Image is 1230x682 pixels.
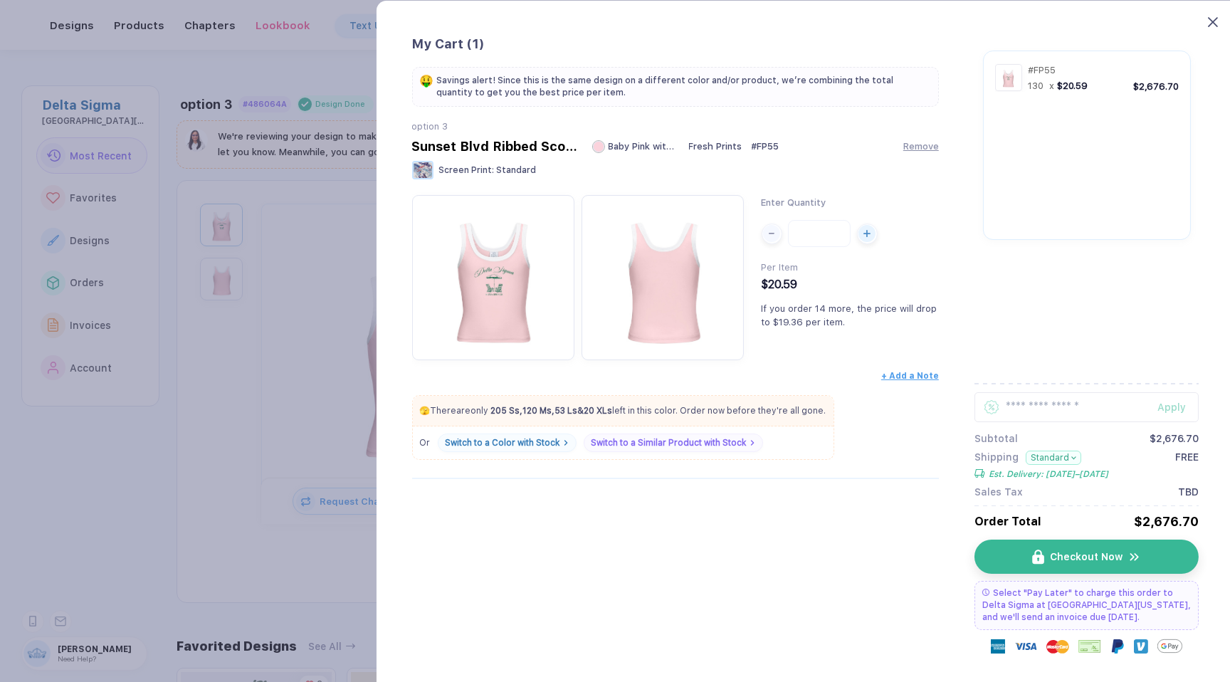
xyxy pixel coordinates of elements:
[881,371,939,381] button: + Add a Note
[411,161,433,179] img: Screen Print
[989,469,1108,479] span: Est. Delivery: [DATE]–[DATE]
[490,406,522,416] span: ,
[991,639,1005,654] img: express
[1057,80,1088,91] span: $20.59
[1157,634,1182,659] img: GPay
[1133,81,1179,92] div: $2,676.70
[1134,639,1148,654] img: Venmo
[437,434,576,452] a: Switch to a Color with Stock
[584,406,612,416] strong: 20 XLs
[1028,65,1056,75] span: # FP55
[591,438,746,448] div: Switch to a Similar Product with Stock
[411,121,938,132] div: option 3
[412,404,833,417] p: There are only left in this color. Order now before they're all gone.
[1157,402,1199,413] div: Apply
[1134,514,1199,529] div: $2,676.70
[688,141,742,152] span: Fresh Prints
[1110,639,1125,654] img: Paypal
[490,406,520,416] strong: 205 Ss
[419,202,567,350] img: f717654f-47f7-4fef-be44-e1cef51cefe2_nt_front_1752305284229.jpg
[1150,433,1199,444] div: $2,676.70
[588,202,736,350] img: f717654f-47f7-4fef-be44-e1cef51cefe2_nt_back_1752305284232.jpg
[974,433,1018,444] span: Subtotal
[438,165,494,175] span: Screen Print :
[761,197,826,208] span: Enter Quantity
[522,406,552,416] strong: 120 Ms
[411,139,582,154] div: Sunset Blvd Ribbed Scoop Tank Top
[1046,635,1069,658] img: master-card
[445,438,559,448] div: Switch to a Color with Stock
[1026,451,1082,465] button: Standard
[903,141,939,152] button: Remove
[751,141,779,152] span: # FP55
[1178,486,1199,498] span: TBD
[998,67,1019,88] img: f717654f-47f7-4fef-be44-e1cef51cefe2_nt_front_1752305284229.jpg
[1028,80,1044,91] span: 130
[1050,551,1123,562] span: Checkout Now
[1014,635,1037,658] img: visa
[411,36,938,53] div: My Cart ( 1 )
[554,406,584,416] span: &
[761,278,797,291] span: $20.59
[436,75,930,99] span: Savings alert! Since this is the same design on a different color and/or product, we’re combining...
[419,406,430,416] span: 🫣
[1049,80,1054,91] span: x
[419,438,430,448] span: Or
[974,515,1041,528] span: Order Total
[1175,451,1199,479] span: FREE
[522,406,554,416] span: ,
[496,165,536,175] span: Standard
[1078,639,1101,654] img: cheque
[761,303,937,327] span: If you order 14 more, the price will drop to $19.36 per item.
[974,581,1199,630] div: Select "Pay Later" to charge this order to Delta Sigma at [GEOGRAPHIC_DATA][US_STATE], and we'll ...
[583,434,762,452] a: Switch to a Similar Product with Stock
[419,75,433,87] span: 🤑
[761,262,798,273] span: Per Item
[554,406,577,416] strong: 53 Ls
[974,486,1023,498] span: Sales Tax
[1140,392,1199,422] button: Apply
[608,141,679,152] span: Baby Pink with White
[974,451,1019,465] span: Shipping
[1032,550,1044,565] img: icon
[974,540,1199,574] button: iconCheckout Nowicon
[1128,550,1141,564] img: icon
[982,589,989,596] img: pay later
